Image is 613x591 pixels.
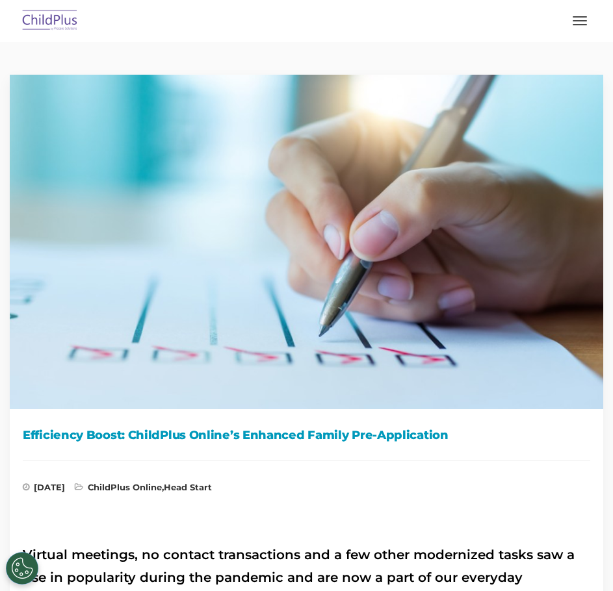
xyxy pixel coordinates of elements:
[6,552,38,585] button: Cookies Settings
[20,6,81,36] img: ChildPlus by Procare Solutions
[88,482,162,492] a: ChildPlus Online
[164,482,212,492] a: Head Start
[23,425,590,445] h1: Efficiency Boost: ChildPlus Online’s Enhanced Family Pre-Application
[75,483,212,496] span: ,
[23,483,65,496] span: [DATE]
